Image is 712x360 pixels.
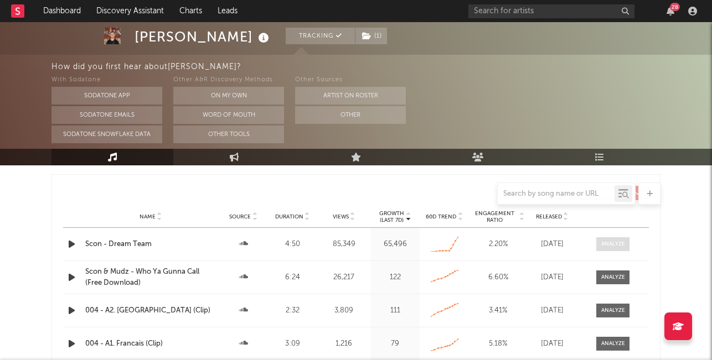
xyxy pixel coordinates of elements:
[229,213,251,220] span: Source
[426,213,456,220] span: 60D Trend
[51,60,712,74] div: How did you first hear about [PERSON_NAME] ?
[373,239,417,250] div: 65,496
[320,305,368,316] div: 3,809
[51,126,162,143] button: Sodatone Snowflake Data
[173,106,284,124] button: Word Of Mouth
[472,338,524,349] div: 5.18 %
[355,28,387,44] button: (1)
[85,267,216,288] a: Scon & Mudz - Who Ya Gunna Call (Free Download)
[286,28,355,44] button: Tracking
[320,272,368,283] div: 26,217
[472,305,524,316] div: 3.41 %
[275,213,303,220] span: Duration
[333,213,349,220] span: Views
[173,126,284,143] button: Other Tools
[379,217,404,223] p: (Last 7d)
[472,272,524,283] div: 6.60 %
[271,272,314,283] div: 6:24
[670,3,680,11] div: 28
[530,272,574,283] div: [DATE]
[468,4,634,18] input: Search for artists
[271,239,314,250] div: 4:50
[373,272,417,283] div: 122
[320,338,368,349] div: 1,216
[271,305,314,316] div: 2:32
[135,28,272,46] div: [PERSON_NAME]
[271,338,314,349] div: 3:09
[173,74,284,87] div: Other A&R Discovery Methods
[472,210,518,223] span: Engagement Ratio
[51,106,162,124] button: Sodatone Emails
[295,87,406,105] button: Artist on Roster
[320,239,368,250] div: 85,349
[85,305,216,316] a: 004 - A2. [GEOGRAPHIC_DATA] (Clip)
[373,305,417,316] div: 111
[530,239,574,250] div: [DATE]
[85,239,216,250] a: Scon - Dream Team
[85,338,216,349] a: 004 - A1. Francais (Clip)
[51,87,162,105] button: Sodatone App
[530,338,574,349] div: [DATE]
[498,190,615,199] input: Search by song name or URL
[472,239,524,250] div: 2.20 %
[295,106,406,124] button: Other
[173,87,284,105] button: On My Own
[530,305,574,316] div: [DATE]
[51,74,162,87] div: With Sodatone
[355,28,388,44] span: ( 1 )
[140,213,156,220] span: Name
[379,210,404,217] p: Growth
[373,338,417,349] div: 79
[295,74,406,87] div: Other Sources
[536,213,562,220] span: Released
[667,7,674,15] button: 28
